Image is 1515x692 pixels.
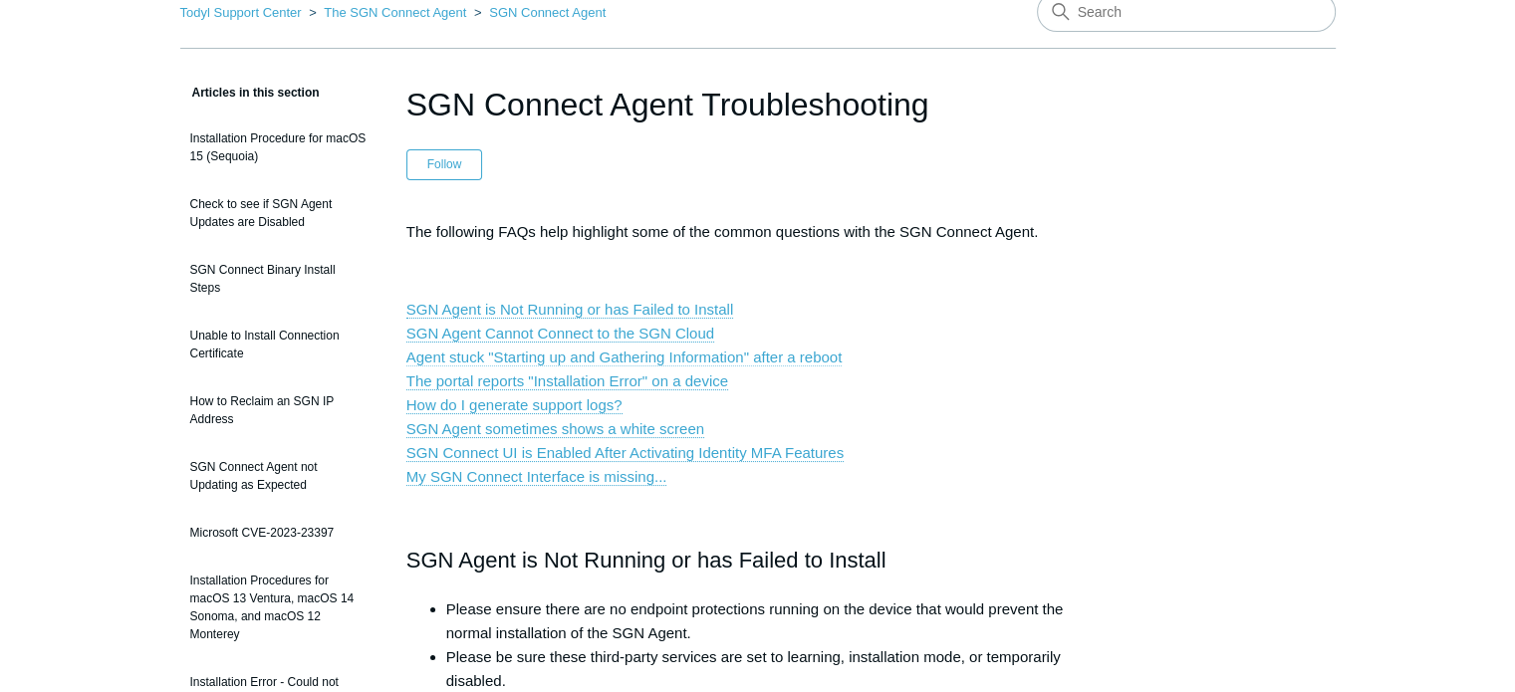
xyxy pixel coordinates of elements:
[180,251,377,307] a: SGN Connect Binary Install Steps
[406,149,483,179] button: Follow Article
[180,86,320,100] span: Articles in this section
[180,382,377,438] a: How to Reclaim an SGN IP Address
[406,81,1110,128] h1: SGN Connect Agent Troubleshooting
[406,325,714,343] a: SGN Agent Cannot Connect to the SGN Cloud
[406,543,1110,577] h2: SGN Agent is Not Running or has Failed to Install
[180,448,377,504] a: SGN Connect Agent not Updating as Expected
[406,396,623,414] a: How do I generate support logs?
[406,420,704,438] a: SGN Agent sometimes shows a white screen
[180,317,377,372] a: Unable to Install Connection Certificate
[180,119,377,175] a: Installation Procedure for macOS 15 (Sequoia)
[470,5,606,20] li: SGN Connect Agent
[180,514,377,552] a: Microsoft CVE-2023-23397
[406,372,728,390] a: The portal reports "Installation Error" on a device
[324,5,466,20] a: The SGN Connect Agent
[406,301,734,319] a: SGN Agent is Not Running or has Failed to Install
[406,220,1110,244] p: The following FAQs help highlight some of the common questions with the SGN Connect Agent.
[489,5,606,20] a: SGN Connect Agent
[406,468,667,486] a: My SGN Connect Interface is missing...
[305,5,470,20] li: The SGN Connect Agent
[180,5,306,20] li: Todyl Support Center
[180,562,377,653] a: Installation Procedures for macOS 13 Ventura, macOS 14 Sonoma, and macOS 12 Monterey
[406,348,843,366] a: Agent stuck "Starting up and Gathering Information" after a reboot
[406,444,844,462] a: SGN Connect UI is Enabled After Activating Identity MFA Features
[180,185,377,241] a: Check to see if SGN Agent Updates are Disabled
[180,5,302,20] a: Todyl Support Center
[446,597,1110,645] li: Please ensure there are no endpoint protections running on the device that would prevent the norm...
